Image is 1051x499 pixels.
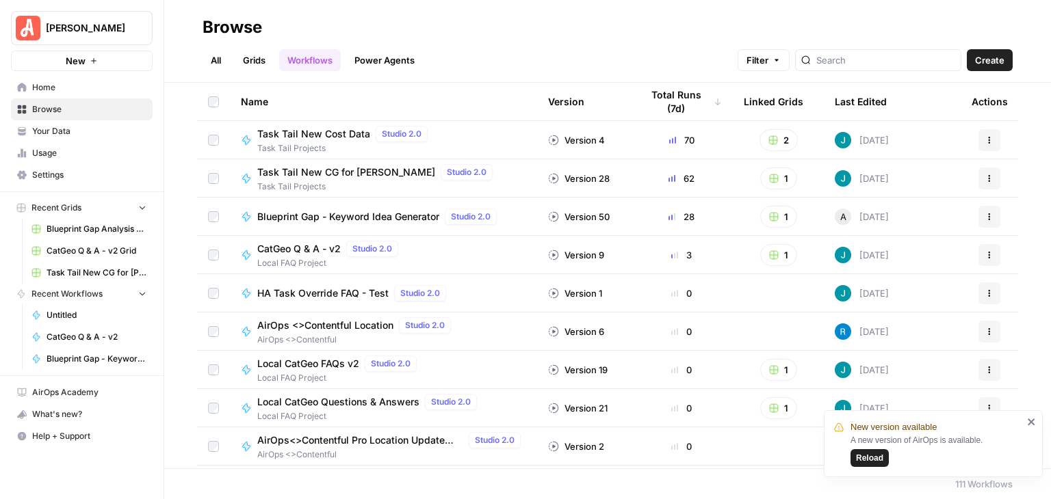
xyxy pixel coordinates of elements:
a: Task Tail New CG for [PERSON_NAME] Grid [25,262,153,284]
span: Untitled [47,309,146,321]
div: 111 Workflows [955,477,1013,491]
span: Usage [32,147,146,159]
img: gsxx783f1ftko5iaboo3rry1rxa5 [835,400,851,416]
div: 0 [641,401,722,415]
a: Browse [11,98,153,120]
a: Local CatGeo Questions & AnswersStudio 2.0Local FAQ Project [241,394,526,422]
a: Settings [11,164,153,186]
span: Studio 2.0 [405,319,445,332]
span: Help + Support [32,430,146,442]
div: Version 19 [548,363,608,377]
div: 0 [641,363,722,377]
div: Actions [972,83,1008,120]
img: gsxx783f1ftko5iaboo3rry1rxa5 [835,247,851,263]
a: Workflows [279,49,341,71]
span: Blueprint Gap - Keyword Idea Generator [257,210,439,224]
button: Filter [738,49,790,71]
div: [DATE] [835,208,889,225]
div: [DATE] [835,362,889,378]
div: Last Edited [835,83,887,120]
button: Help + Support [11,425,153,447]
span: Filter [747,53,768,67]
img: gsxx783f1ftko5iaboo3rry1rxa5 [835,132,851,148]
span: Studio 2.0 [382,128,421,140]
span: AirOps <>Contentful Location [257,319,393,332]
button: Reload [851,449,889,467]
img: gsxx783f1ftko5iaboo3rry1rxa5 [835,285,851,301]
a: Blueprint Gap - Keyword Idea Generator [25,348,153,370]
span: Recent Grids [31,202,81,214]
span: Studio 2.0 [447,166,486,178]
span: Task Tail Projects [257,180,498,193]
div: 70 [641,133,722,147]
div: [DATE] [835,323,889,340]
div: 3 [641,248,722,262]
span: Blueprint Gap Analysis Grid [47,223,146,235]
input: Search [816,53,955,67]
span: Studio 2.0 [400,287,440,299]
div: Version 9 [548,248,604,262]
span: Studio 2.0 [371,358,411,370]
button: New [11,51,153,71]
span: New [66,54,86,68]
span: Browse [32,103,146,116]
span: CatGeo Q & A - v2 [257,242,341,256]
button: 2 [760,129,798,151]
a: Local CatGeo FAQs v2Studio 2.0Local FAQ Project [241,355,526,384]
span: Studio 2.0 [451,211,491,223]
div: Version 2 [548,440,604,453]
a: Untitled [25,304,153,326]
a: Task Tail New CG for [PERSON_NAME]Studio 2.0Task Tail Projects [241,164,526,193]
span: [PERSON_NAME] [46,21,129,35]
span: Local CatGeo Questions & Answers [257,395,419,409]
span: Studio 2.0 [352,243,392,255]
a: AirOps <>Contentful LocationStudio 2.0AirOps <>Contentful [241,317,526,346]
div: Version 1 [548,286,602,300]
span: New version available [851,420,937,434]
div: Name [241,83,526,120]
a: Power Agents [346,49,423,71]
a: Blueprint Gap Analysis Grid [25,218,153,240]
span: CatGeo Q & A - v2 Grid [47,245,146,257]
div: [DATE] [835,132,889,148]
span: AirOps <>Contentful [257,448,526,461]
span: Recent Workflows [31,288,103,300]
span: Blueprint Gap - Keyword Idea Generator [47,353,146,365]
button: Recent Workflows [11,284,153,304]
div: Total Runs (7d) [641,83,722,120]
div: [DATE] [835,285,889,301]
div: Linked Grids [744,83,803,120]
span: Home [32,81,146,94]
div: 0 [641,440,722,453]
a: Blueprint Gap - Keyword Idea GeneratorStudio 2.0 [241,208,526,225]
span: Settings [32,169,146,181]
div: 62 [641,172,722,185]
span: Local CatGeo FAQs v2 [257,357,359,370]
span: Local FAQ Project [257,410,482,422]
button: 1 [760,167,797,189]
a: Usage [11,142,153,164]
img: gsxx783f1ftko5iaboo3rry1rxa5 [835,170,851,187]
span: Local FAQ Project [257,372,422,384]
div: Browse [203,16,262,38]
span: Task Tail Projects [257,142,433,154]
button: Create [967,49,1013,71]
span: Create [975,53,1004,67]
span: AirOps <>Contentful [257,334,456,346]
div: A new version of AirOps is available. [851,434,1023,467]
button: close [1027,416,1037,427]
span: Reload [856,452,883,464]
a: Task Tail New Cost DataStudio 2.0Task Tail Projects [241,126,526,154]
span: Studio 2.0 [431,396,471,408]
span: Task Tail New CG for [PERSON_NAME] Grid [47,267,146,279]
div: Version 50 [548,210,610,224]
span: AirOps Academy [32,386,146,399]
span: Local FAQ Project [257,257,404,269]
span: AirOps<>Contentful Pro Location Update Location [257,433,463,447]
div: 0 [641,286,722,300]
span: HA Task Override FAQ - Test [257,286,389,300]
div: Version 21 [548,401,608,415]
a: Home [11,77,153,98]
span: Studio 2.0 [475,434,515,446]
span: Task Tail New CG for [PERSON_NAME] [257,165,435,179]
